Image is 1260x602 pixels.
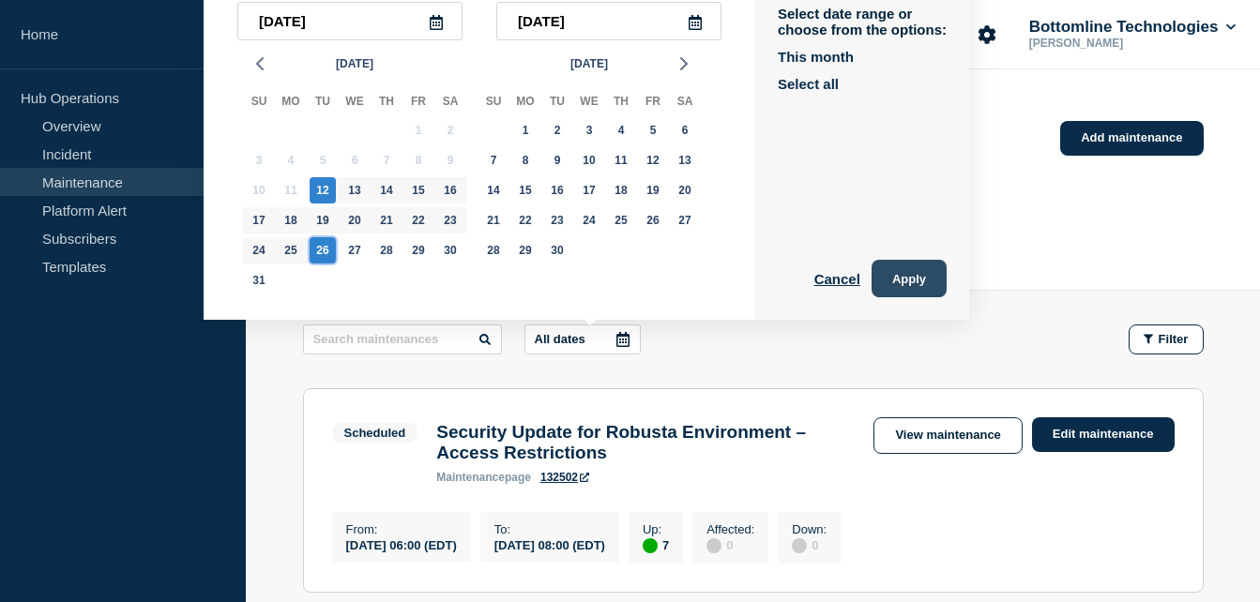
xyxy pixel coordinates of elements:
div: 0 [706,536,754,553]
div: Thursday, Sep 25, 2025 [608,207,634,233]
div: up [643,538,658,553]
div: Friday, Aug 22, 2025 [405,207,432,233]
div: [DATE] 06:00 (EDT) [346,536,457,552]
p: page [436,471,531,484]
div: Saturday, Sep 13, 2025 [672,147,698,173]
a: Add maintenance [1060,121,1203,156]
div: Monday, Sep 8, 2025 [512,147,539,173]
div: Saturday, Sep 20, 2025 [672,177,698,203]
div: Monday, Aug 4, 2025 [278,147,304,173]
div: Th [605,91,637,115]
div: Monday, Sep 1, 2025 [512,117,539,143]
div: Sunday, Aug 31, 2025 [246,267,272,293]
div: Fr [637,91,669,115]
div: Monday, Sep 29, 2025 [512,237,539,263]
p: To : [494,522,605,536]
div: Wednesday, Sep 10, 2025 [576,147,602,173]
div: Saturday, Aug 30, 2025 [437,237,463,263]
p: All dates [535,332,585,346]
div: Friday, Sep 26, 2025 [640,207,666,233]
button: Account settings [967,15,1007,54]
button: Bottomline Technologies [1025,18,1239,37]
div: Scheduled [344,426,406,440]
div: Tuesday, Sep 30, 2025 [544,237,570,263]
button: [DATE] [328,50,381,78]
p: Up : [643,522,669,536]
p: Select date range or choose from the options: [778,6,947,38]
div: Thursday, Sep 18, 2025 [608,177,634,203]
button: Select all [778,76,839,92]
span: Filter [1159,332,1189,346]
div: Monday, Sep 15, 2025 [512,177,539,203]
div: Tu [541,91,573,115]
div: Sunday, Aug 10, 2025 [246,177,272,203]
div: Monday, Aug 25, 2025 [278,237,304,263]
p: Affected : [706,522,754,536]
div: 7 [643,536,669,553]
input: YYYY-MM-DD [237,2,463,40]
div: Tuesday, Aug 12, 2025 [310,177,336,203]
div: Thursday, Aug 28, 2025 [373,237,400,263]
div: Wednesday, Aug 6, 2025 [342,147,368,173]
div: Th [371,91,402,115]
button: All dates [524,324,641,354]
div: Sunday, Sep 21, 2025 [480,207,507,233]
div: We [573,91,605,115]
div: Wednesday, Sep 17, 2025 [576,177,602,203]
div: Tuesday, Aug 5, 2025 [310,147,336,173]
button: Apply [872,260,947,297]
div: Tuesday, Sep 2, 2025 [544,117,570,143]
div: Tu [307,91,339,115]
div: [DATE] 08:00 (EDT) [494,536,605,552]
div: Thursday, Aug 21, 2025 [373,207,400,233]
button: This month [778,49,854,65]
div: Saturday, Aug 23, 2025 [437,207,463,233]
div: Tuesday, Sep 23, 2025 [544,207,570,233]
div: Sunday, Aug 24, 2025 [246,237,272,263]
span: [DATE] [570,50,608,78]
div: Wednesday, Aug 20, 2025 [342,207,368,233]
div: Tuesday, Aug 19, 2025 [310,207,336,233]
a: View maintenance [873,417,1022,454]
p: [PERSON_NAME] [1025,37,1221,50]
div: Wednesday, Aug 27, 2025 [342,237,368,263]
span: maintenance [436,471,505,484]
div: Tuesday, Aug 26, 2025 [310,237,336,263]
div: Saturday, Aug 9, 2025 [437,147,463,173]
div: Wednesday, Sep 24, 2025 [576,207,602,233]
div: Sa [669,91,701,115]
div: Fr [402,91,434,115]
input: YYYY-MM-DD [496,2,721,40]
div: Wednesday, Sep 3, 2025 [576,117,602,143]
div: Tuesday, Sep 9, 2025 [544,147,570,173]
div: disabled [792,538,807,553]
div: Thursday, Aug 14, 2025 [373,177,400,203]
div: Sunday, Sep 28, 2025 [480,237,507,263]
div: Saturday, Sep 6, 2025 [672,117,698,143]
div: Sunday, Sep 7, 2025 [480,147,507,173]
div: Mo [275,91,307,115]
div: Thursday, Sep 4, 2025 [608,117,634,143]
div: Mo [509,91,541,115]
div: We [339,91,371,115]
div: Friday, Sep 12, 2025 [640,147,666,173]
p: Down : [792,522,827,536]
div: Friday, Aug 1, 2025 [405,117,432,143]
span: [DATE] [336,50,373,78]
p: From : [346,522,457,536]
button: Filter [1129,324,1204,354]
div: Friday, Aug 29, 2025 [405,237,432,263]
div: Monday, Aug 11, 2025 [278,177,304,203]
div: Friday, Aug 15, 2025 [405,177,432,203]
button: [DATE] [563,50,615,78]
div: Saturday, Aug 16, 2025 [437,177,463,203]
div: Saturday, Sep 27, 2025 [672,207,698,233]
input: Search maintenances [303,324,502,354]
a: 132502 [540,471,589,484]
div: Friday, Sep 5, 2025 [640,117,666,143]
div: Thursday, Aug 7, 2025 [373,147,400,173]
div: Sunday, Aug 3, 2025 [246,147,272,173]
div: Friday, Sep 19, 2025 [640,177,666,203]
div: Saturday, Aug 2, 2025 [437,117,463,143]
div: 0 [792,536,827,553]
